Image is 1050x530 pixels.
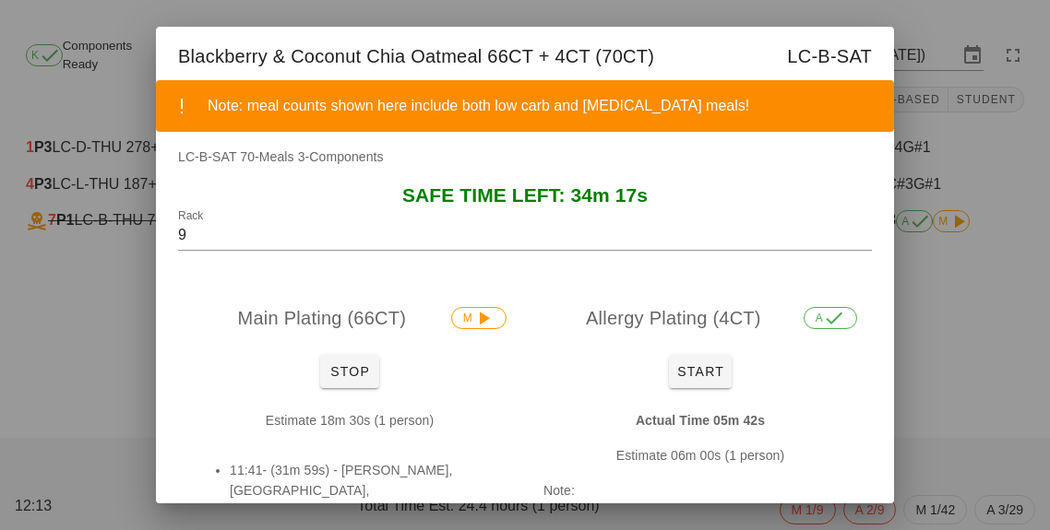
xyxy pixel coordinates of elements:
[178,209,203,223] label: Rack
[208,95,879,117] div: Note: meal counts shown here include both low carb and [MEDICAL_DATA] meals!
[529,289,872,347] div: Allergy Plating (4CT)
[402,184,648,206] span: SAFE TIME LEFT: 34m 17s
[543,410,857,430] p: Actual Time 05m 42s
[543,480,857,501] p: Note:
[156,27,894,80] div: Blackberry & Coconut Chia Oatmeal 66CT + 4CT (70CT)
[816,308,845,328] span: A
[320,355,379,388] button: Stop
[463,308,495,328] span: M
[787,41,872,71] span: LC-B-SAT
[156,147,894,185] div: LC-B-SAT 70-Meals 3-Components
[178,289,521,347] div: Main Plating (66CT)
[193,410,507,430] p: Estimate 18m 30s (1 person)
[328,364,372,379] span: Stop
[543,445,857,465] p: Estimate 06m 00s (1 person)
[669,355,732,388] button: Start
[676,364,724,379] span: Start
